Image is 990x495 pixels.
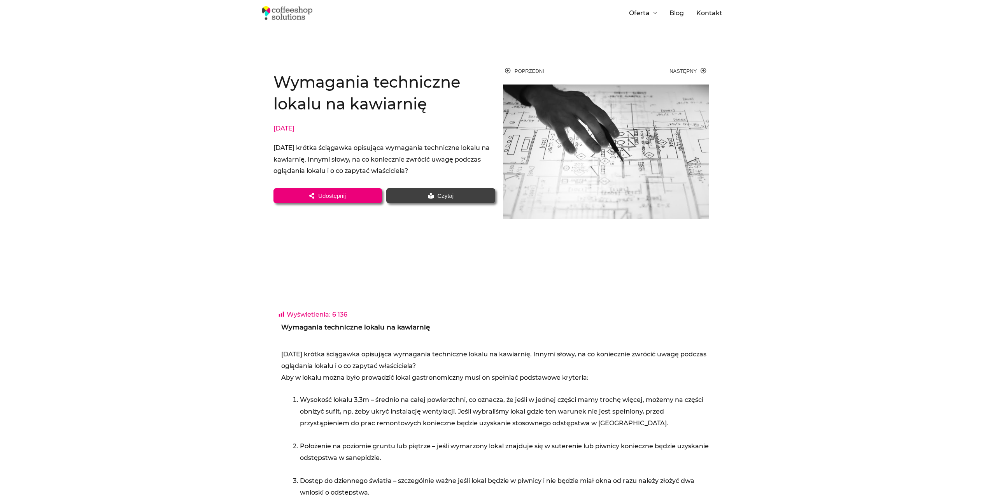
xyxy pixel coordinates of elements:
[273,188,382,203] a: Udostępnij
[505,66,606,77] a: Poprzedni
[332,311,347,318] span: 6 136
[438,193,454,199] span: Czytaj
[606,66,706,77] a: Następny
[386,188,495,203] a: Czytaj
[318,193,346,199] span: Udostępnij
[273,123,294,134] a: [DATE]
[669,67,697,76] span: Następny
[300,440,709,475] li: Położenie na poziomie gruntu lub piętrze – jeśli wymarzony lokal znajduje się w suterenie lub piw...
[503,85,709,219] img: jak założyć kawiarnię
[515,67,544,76] span: Poprzedni
[273,142,495,177] div: [DATE] krótka ściągawka opisująca wymagania techniczne lokalu na kawiarnię. Innymi słowy, na co k...
[273,125,294,132] time: [DATE]
[262,6,312,20] img: Coffeeshop Solutions
[287,311,331,318] span: Wyświetlenia:
[281,323,709,332] h1: Wymagania techniczne lokalu na kawiarnię
[300,394,709,440] li: Wysokość lokalu 3,3m – średnio na całej powierzchni, co oznacza, że jeśli w jednej części mamy tr...
[281,349,709,383] p: [DATE] krótka ściągawka opisująca wymagania techniczne lokalu na kawiarnię. Innymi słowy, na co k...
[273,71,495,115] h1: Wymagania techniczne lokalu na kawiarnię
